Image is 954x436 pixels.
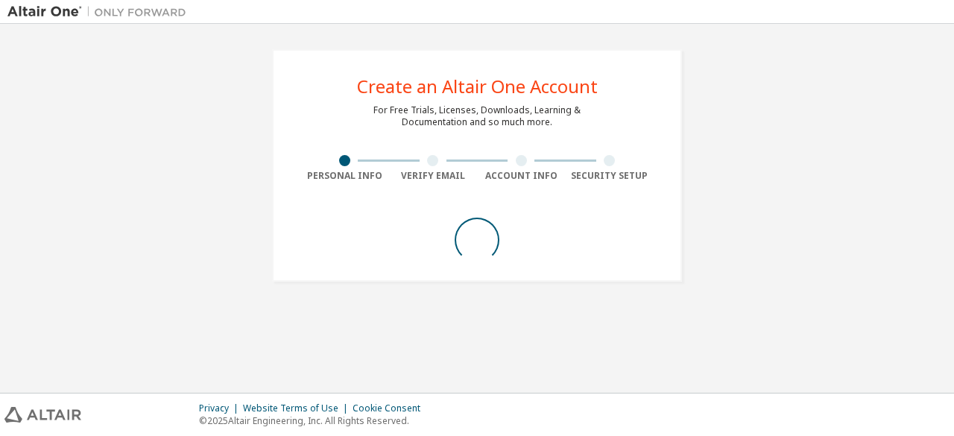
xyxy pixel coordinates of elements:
div: Cookie Consent [353,402,429,414]
div: Security Setup [566,170,654,182]
img: Altair One [7,4,194,19]
div: Create an Altair One Account [357,78,598,95]
div: Privacy [199,402,243,414]
div: Verify Email [389,170,478,182]
div: Website Terms of Use [243,402,353,414]
img: altair_logo.svg [4,407,81,423]
div: Account Info [477,170,566,182]
p: © 2025 Altair Engineering, Inc. All Rights Reserved. [199,414,429,427]
div: Personal Info [300,170,389,182]
div: For Free Trials, Licenses, Downloads, Learning & Documentation and so much more. [373,104,581,128]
